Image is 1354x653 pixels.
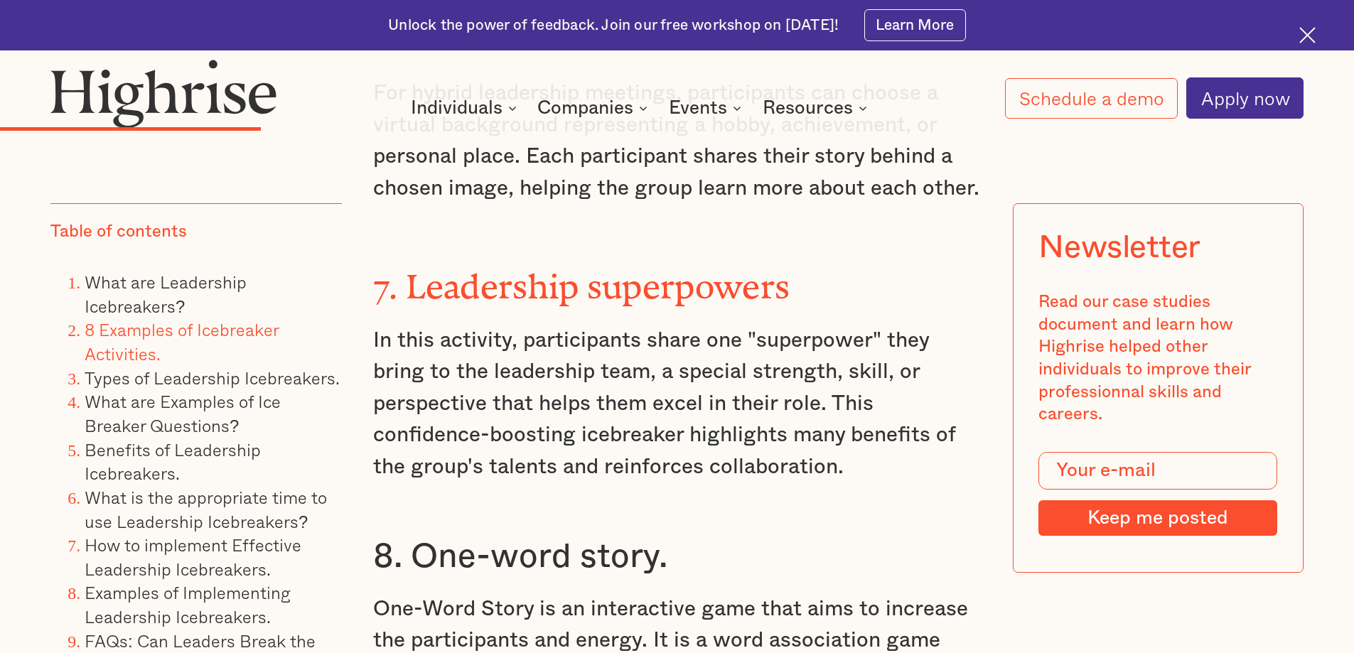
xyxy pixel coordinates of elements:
div: Individuals [411,99,503,117]
div: Events [669,99,746,117]
a: Schedule a demo [1005,78,1178,119]
a: Types of Leadership Icebreakers. [85,365,340,391]
a: How to implement Effective Leadership Icebreakers. [85,531,301,582]
div: Companies [537,99,652,117]
div: Resources [763,99,853,117]
strong: 7. Leadership superpowers [373,267,790,289]
div: Companies [537,99,633,117]
img: Cross icon [1299,27,1316,43]
a: Apply now [1186,77,1304,119]
a: 8 Examples of Icebreaker Activities. [85,316,279,367]
a: What are Examples of Ice Breaker Questions? [85,388,281,438]
h3: 8. One-word story. [373,536,982,578]
input: Keep me posted [1038,500,1277,536]
p: For hybrid leadership meetings, participants can choose a virtual background representing a hobby... [373,77,982,205]
input: Your e-mail [1038,452,1277,490]
p: In this activity, participants share one "superpower" they bring to the leadership team, a specia... [373,325,982,483]
a: Examples of Implementing Leadership Icebreakers. [85,579,291,630]
a: What is the appropriate time to use Leadership Icebreakers? [85,484,327,534]
div: Events [669,99,727,117]
a: What are Leadership Icebreakers? [85,269,247,319]
img: Highrise logo [50,59,276,127]
div: Newsletter [1038,229,1200,266]
div: Individuals [411,99,521,117]
div: Read our case studies document and learn how Highrise helped other individuals to improve their p... [1038,291,1277,426]
div: Resources [763,99,871,117]
div: Unlock the power of feedback. Join our free workshop on [DATE]! [388,16,839,36]
a: Learn More [864,9,966,41]
div: Table of contents [50,221,187,244]
a: Benefits of Leadership Icebreakers. [85,436,261,487]
form: Modal Form [1038,452,1277,536]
